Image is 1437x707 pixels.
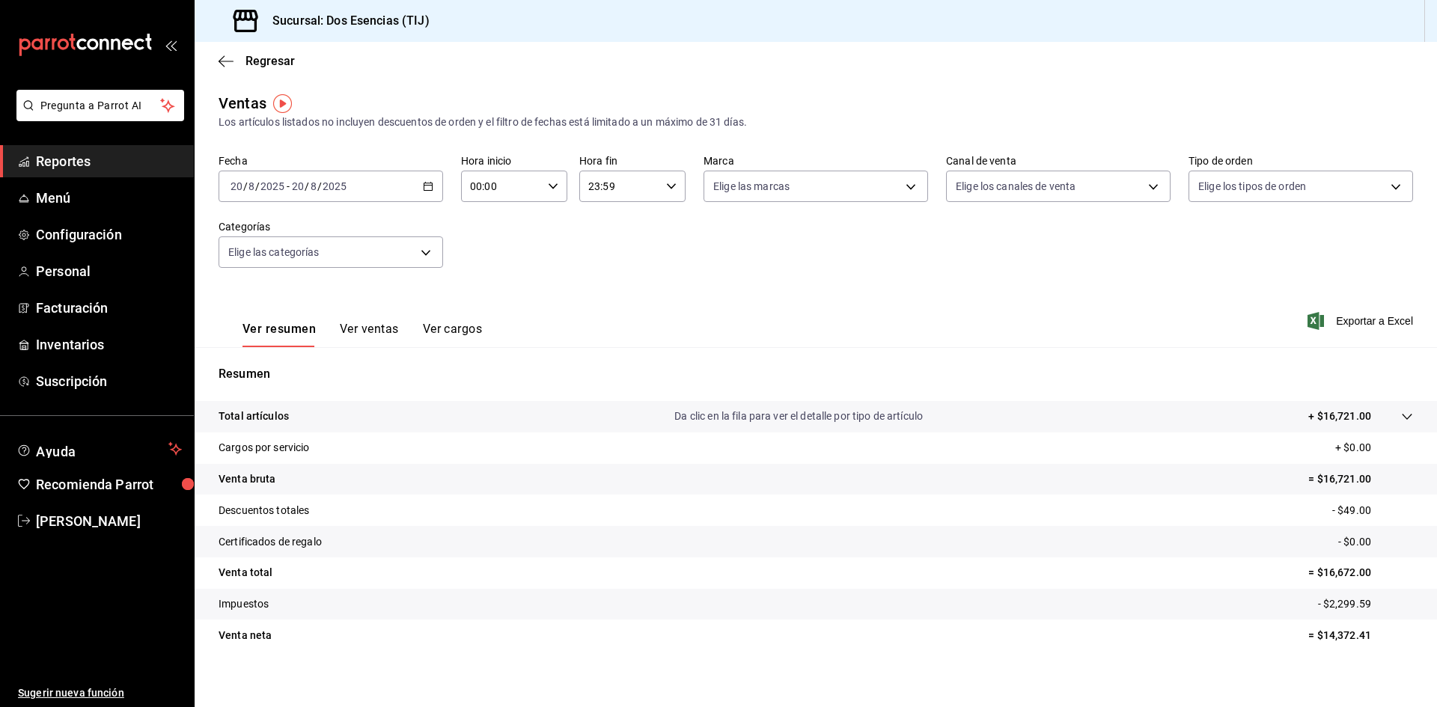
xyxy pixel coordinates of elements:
[16,90,184,121] button: Pregunta a Parrot AI
[273,94,292,113] img: Tooltip marker
[423,322,483,347] button: Ver cargos
[219,54,295,68] button: Regresar
[228,245,320,260] span: Elige las categorías
[219,365,1413,383] p: Resumen
[219,440,310,456] p: Cargos por servicio
[36,334,182,355] span: Inventarios
[219,92,266,114] div: Ventas
[248,180,255,192] input: --
[36,474,182,495] span: Recomienda Parrot
[1308,471,1413,487] p: = $16,721.00
[1308,565,1413,581] p: = $16,672.00
[10,108,184,124] a: Pregunta a Parrot AI
[1311,312,1413,330] button: Exportar a Excel
[1335,440,1413,456] p: + $0.00
[219,596,269,612] p: Impuestos
[946,156,1171,166] label: Canal de venta
[18,685,182,701] span: Sugerir nueva función
[305,180,309,192] span: /
[36,371,182,391] span: Suscripción
[40,98,161,114] span: Pregunta a Parrot AI
[36,511,182,531] span: [PERSON_NAME]
[317,180,322,192] span: /
[219,221,443,232] label: Categorías
[310,180,317,192] input: --
[287,180,290,192] span: -
[243,180,248,192] span: /
[242,322,316,347] button: Ver resumen
[260,180,285,192] input: ----
[579,156,686,166] label: Hora fin
[1308,628,1413,643] p: = $14,372.41
[219,471,275,487] p: Venta bruta
[340,322,399,347] button: Ver ventas
[36,188,182,208] span: Menú
[1338,534,1413,550] p: - $0.00
[713,179,790,194] span: Elige las marcas
[219,114,1413,130] div: Los artículos listados no incluyen descuentos de orden y el filtro de fechas está limitado a un m...
[36,261,182,281] span: Personal
[36,224,182,245] span: Configuración
[219,565,272,581] p: Venta total
[956,179,1076,194] span: Elige los canales de venta
[36,440,162,458] span: Ayuda
[165,39,177,51] button: open_drawer_menu
[245,54,295,68] span: Regresar
[219,503,309,518] p: Descuentos totales
[1318,596,1413,612] p: - $2,299.59
[322,180,347,192] input: ----
[1189,156,1413,166] label: Tipo de orden
[1332,503,1413,518] p: - $49.00
[219,408,289,424] p: Total artículos
[36,298,182,318] span: Facturación
[219,628,272,643] p: Venta neta
[36,151,182,171] span: Reportes
[1198,179,1306,194] span: Elige los tipos de orden
[461,156,567,166] label: Hora inicio
[230,180,243,192] input: --
[291,180,305,192] input: --
[219,534,322,550] p: Certificados de regalo
[242,322,482,347] div: navigation tabs
[260,12,430,30] h3: Sucursal: Dos Esencias (TIJ)
[1308,408,1371,424] p: + $16,721.00
[674,408,923,424] p: Da clic en la fila para ver el detalle por tipo de artículo
[219,156,443,166] label: Fecha
[255,180,260,192] span: /
[704,156,928,166] label: Marca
